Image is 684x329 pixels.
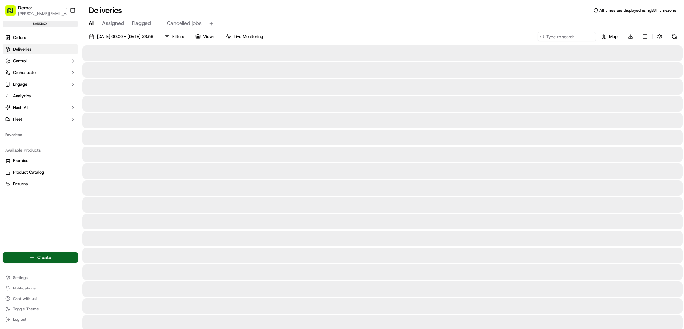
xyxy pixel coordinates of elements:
[13,58,27,64] span: Control
[13,81,27,87] span: Engage
[89,5,122,16] h1: Deliveries
[5,170,75,175] a: Product Catalog
[3,145,78,156] div: Available Products
[3,32,78,43] a: Orders
[3,67,78,78] button: Orchestrate
[599,8,676,13] span: All times are displayed using BST timezone
[3,273,78,282] button: Settings
[13,158,28,164] span: Promise
[13,317,26,322] span: Log out
[13,296,37,301] span: Chat with us!
[538,32,596,41] input: Type to search
[13,286,36,291] span: Notifications
[3,130,78,140] div: Favorites
[13,275,28,280] span: Settings
[3,21,78,27] div: sandbox
[3,102,78,113] button: Nash AI
[3,44,78,54] a: Deliveries
[13,93,31,99] span: Analytics
[172,34,184,40] span: Filters
[167,19,202,27] span: Cancelled jobs
[89,19,94,27] span: All
[37,254,51,261] span: Create
[609,34,618,40] span: Map
[598,32,620,41] button: Map
[3,114,78,124] button: Fleet
[5,181,75,187] a: Returns
[3,284,78,293] button: Notifications
[3,56,78,66] button: Control
[132,19,151,27] span: Flagged
[13,116,22,122] span: Fleet
[13,170,44,175] span: Product Catalog
[97,34,153,40] span: [DATE] 00:00 - [DATE] 23:59
[18,11,70,16] button: [PERSON_NAME][EMAIL_ADDRESS][DOMAIN_NAME]
[86,32,156,41] button: [DATE] 00:00 - [DATE] 23:59
[192,32,217,41] button: Views
[13,70,36,76] span: Orchestrate
[13,181,28,187] span: Returns
[3,167,78,178] button: Product Catalog
[234,34,263,40] span: Live Monitoring
[3,156,78,166] button: Promise
[3,294,78,303] button: Chat with us!
[13,35,26,41] span: Orders
[3,79,78,89] button: Engage
[13,46,31,52] span: Deliveries
[3,252,78,263] button: Create
[223,32,266,41] button: Live Monitoring
[203,34,214,40] span: Views
[670,32,679,41] button: Refresh
[3,91,78,101] a: Analytics
[13,105,28,111] span: Nash AI
[5,158,75,164] a: Promise
[3,179,78,189] button: Returns
[3,315,78,324] button: Log out
[13,306,39,311] span: Toggle Theme
[3,3,67,18] button: Demo: [GEOGRAPHIC_DATA][PERSON_NAME][EMAIL_ADDRESS][DOMAIN_NAME]
[18,5,63,11] button: Demo: [GEOGRAPHIC_DATA]
[162,32,187,41] button: Filters
[3,304,78,313] button: Toggle Theme
[102,19,124,27] span: Assigned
